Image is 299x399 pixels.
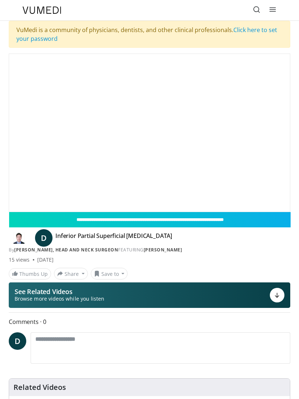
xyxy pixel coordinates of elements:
[14,247,118,253] a: [PERSON_NAME], Head and Neck Surgeon
[9,232,29,244] img: Doh Young Lee, Head and Neck Surgeon
[9,317,290,326] span: Comments 0
[9,282,290,308] button: See Related Videos Browse more videos while you listen
[9,332,26,350] a: D
[23,7,61,14] img: VuMedi Logo
[15,295,104,302] span: Browse more videos while you listen
[9,54,290,212] video-js: Video Player
[144,247,182,253] a: [PERSON_NAME]
[35,229,53,247] a: D
[9,256,30,263] span: 15 views
[91,268,128,279] button: Save to
[15,288,104,295] p: See Related Videos
[54,268,88,279] button: Share
[9,21,290,48] div: VuMedi is a community of physicians, dentists, and other clinical professionals.
[37,256,54,263] div: [DATE]
[13,383,66,392] h4: Related Videos
[9,268,51,279] a: Thumbs Up
[55,232,172,244] h4: Inferior Partial Superficial [MEDICAL_DATA]
[9,247,290,253] div: By FEATURING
